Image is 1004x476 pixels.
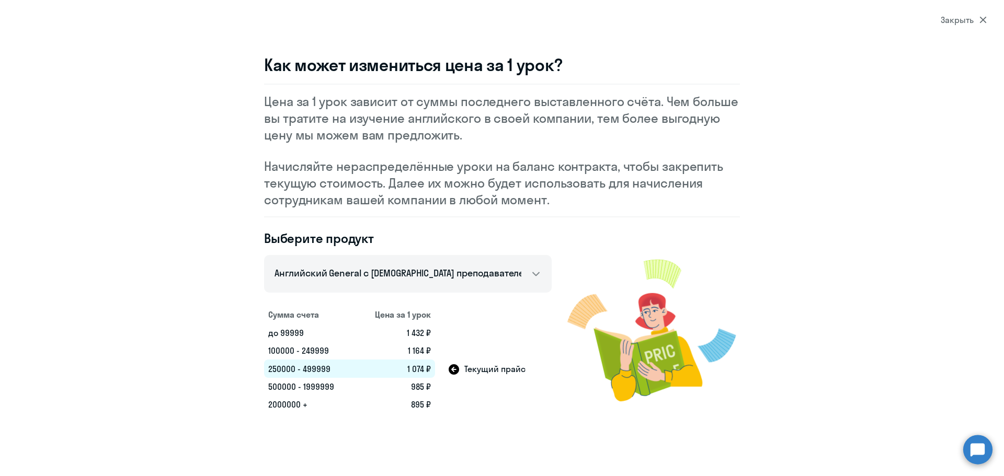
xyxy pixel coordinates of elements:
[264,342,356,359] td: 100000 - 249999
[356,342,435,359] td: 1 164 ₽
[264,230,552,247] h4: Выберите продукт
[264,93,740,143] p: Цена за 1 урок зависит от суммы последнего выставленного счёта. Чем больше вы тратите на изучение...
[356,305,435,324] th: Цена за 1 урок
[356,396,435,413] td: 895 ₽
[567,247,740,413] img: modal-image.png
[264,305,356,324] th: Сумма счета
[264,378,356,396] td: 500000 - 1999999
[356,359,435,378] td: 1 074 ₽
[356,378,435,396] td: 985 ₽
[264,359,356,378] td: 250000 - 499999
[264,54,740,75] h3: Как может измениться цена за 1 урок?
[435,359,552,378] td: Текущий прайс
[264,158,740,208] p: Начисляйте нераспределённые уроки на баланс контракта, чтобы закрепить текущую стоимость. Далее и...
[264,324,356,342] td: до 99999
[356,324,435,342] td: 1 432 ₽
[264,396,356,413] td: 2000000 +
[941,14,987,26] div: Закрыть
